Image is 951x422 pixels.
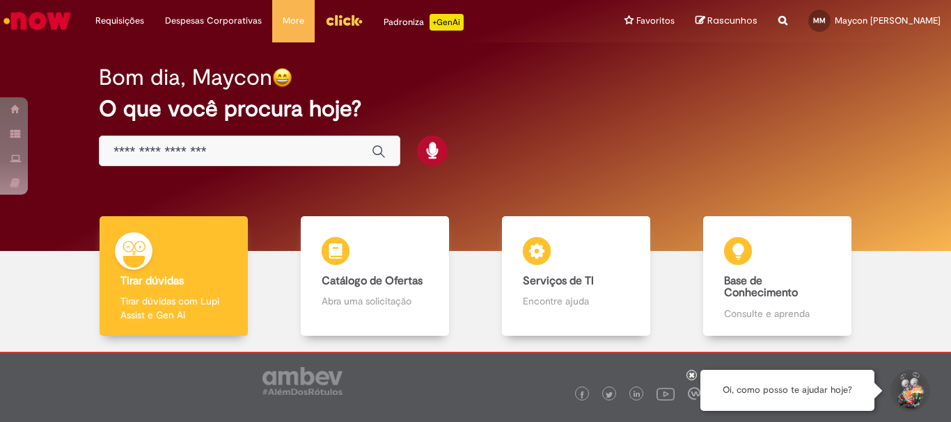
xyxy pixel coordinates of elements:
div: Oi, como posso te ajudar hoje? [700,370,874,411]
a: Tirar dúvidas Tirar dúvidas com Lupi Assist e Gen Ai [73,216,274,336]
b: Tirar dúvidas [120,274,184,288]
span: Favoritos [636,14,675,28]
p: Consulte e aprenda [724,307,830,320]
p: +GenAi [430,14,464,31]
h2: O que você procura hoje? [99,97,852,121]
p: Abra uma solicitação [322,294,427,308]
b: Serviços de TI [523,274,594,288]
span: Maycon [PERSON_NAME] [835,15,941,26]
img: click_logo_yellow_360x200.png [325,10,363,31]
a: Base de Conhecimento Consulte e aprenda [677,216,878,336]
img: logo_footer_youtube.png [657,384,675,403]
span: MM [813,16,826,25]
button: Iniciar Conversa de Suporte [888,370,930,412]
img: logo_footer_workplace.png [688,387,700,400]
span: Rascunhos [707,14,757,27]
img: happy-face.png [272,67,292,88]
p: Tirar dúvidas com Lupi Assist e Gen Ai [120,294,226,322]
span: Despesas Corporativas [165,14,262,28]
div: Padroniza [384,14,464,31]
h2: Bom dia, Maycon [99,65,272,90]
b: Base de Conhecimento [724,274,798,300]
span: More [283,14,304,28]
img: logo_footer_twitter.png [606,391,613,398]
span: Requisições [95,14,144,28]
a: Rascunhos [695,15,757,28]
img: logo_footer_ambev_rotulo_gray.png [262,367,343,395]
b: Catálogo de Ofertas [322,274,423,288]
a: Catálogo de Ofertas Abra uma solicitação [274,216,475,336]
a: Serviços de TI Encontre ajuda [475,216,677,336]
img: logo_footer_linkedin.png [634,391,640,399]
p: Encontre ajuda [523,294,629,308]
img: ServiceNow [1,7,73,35]
img: logo_footer_facebook.png [579,391,585,398]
